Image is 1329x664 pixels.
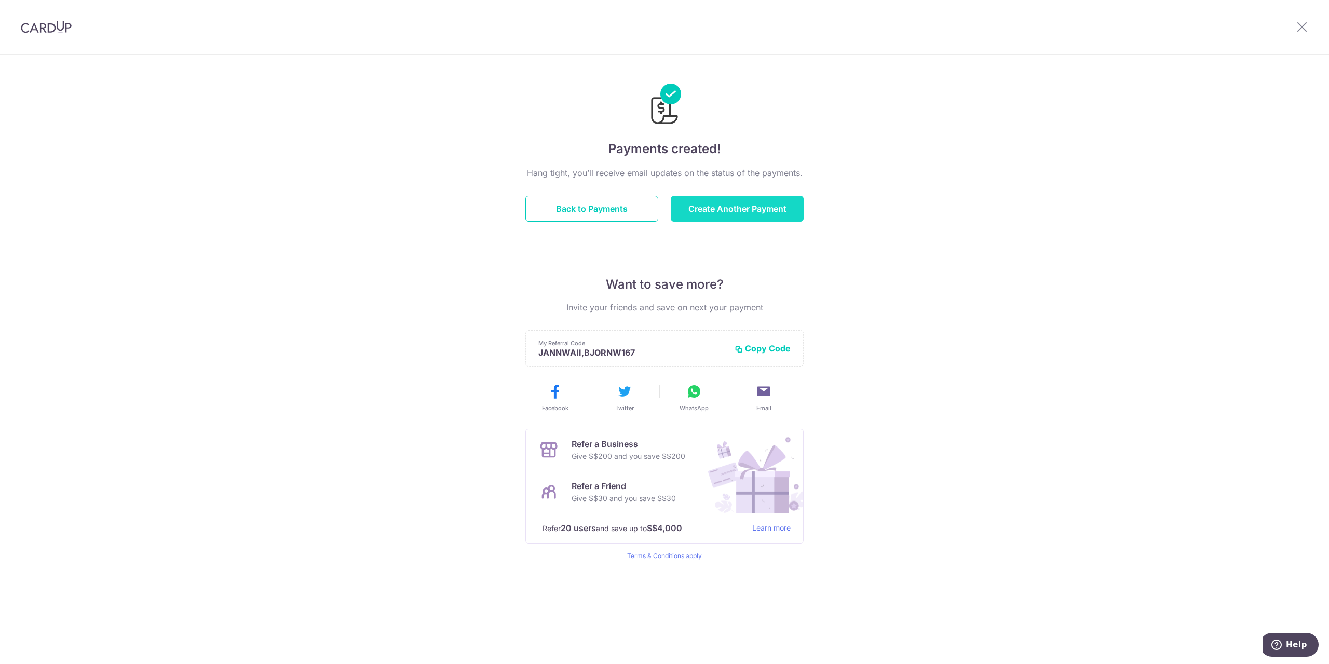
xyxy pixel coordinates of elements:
img: CardUp [21,21,72,33]
p: Refer a Friend [572,480,676,492]
button: Create Another Payment [671,196,804,222]
button: Back to Payments [525,196,658,222]
strong: S$4,000 [647,522,682,534]
button: WhatsApp [663,383,725,412]
p: Give S$30 and you save S$30 [572,492,676,505]
p: My Referral Code [538,339,726,347]
span: Email [756,404,771,412]
a: Learn more [752,522,791,535]
p: Hang tight, you’ll receive email updates on the status of the payments. [525,167,804,179]
iframe: Opens a widget where you can find more information [1263,633,1319,659]
span: WhatsApp [680,404,709,412]
span: Facebook [542,404,568,412]
button: Email [733,383,794,412]
a: Terms & Conditions apply [627,552,702,560]
img: Payments [648,84,681,127]
p: JANNWAII,BJORNW167 [538,347,726,358]
button: Facebook [524,383,586,412]
p: Give S$200 and you save S$200 [572,450,685,463]
strong: 20 users [561,522,596,534]
p: Refer and save up to [543,522,744,535]
button: Copy Code [735,343,791,354]
span: Twitter [615,404,634,412]
p: Invite your friends and save on next your payment [525,301,804,314]
p: Refer a Business [572,438,685,450]
button: Twitter [594,383,655,412]
img: Refer [698,429,803,513]
p: Want to save more? [525,276,804,293]
h4: Payments created! [525,140,804,158]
